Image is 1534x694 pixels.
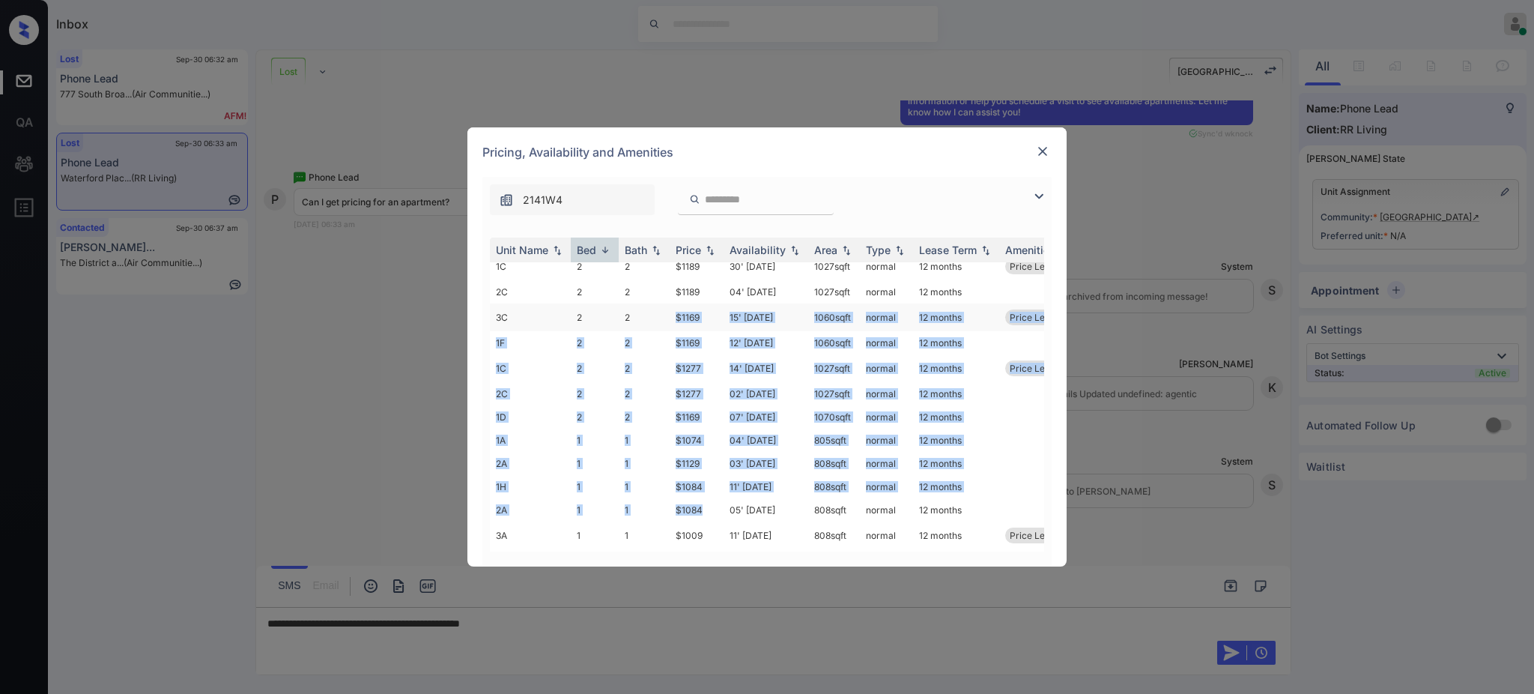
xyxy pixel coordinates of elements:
td: normal [860,331,913,354]
div: Availability [730,244,786,256]
td: 1C [490,253,571,280]
td: 04' [DATE] [724,429,808,452]
td: 12 months [913,331,999,354]
td: $1169 [670,405,724,429]
td: 2A [490,452,571,475]
div: Lease Term [919,244,977,256]
td: 3A [490,549,571,577]
td: $1084 [670,475,724,498]
td: 07' [DATE] [724,405,808,429]
td: 1 [571,498,619,522]
td: 30' [DATE] [724,253,808,280]
td: 3C [490,304,571,331]
td: 1 [571,475,619,498]
td: $1129 [670,452,724,475]
img: sorting [787,245,802,256]
img: sorting [892,245,907,256]
td: 808 sqft [808,498,860,522]
span: 2141W4 [523,192,563,208]
td: 12 months [913,429,999,452]
td: $1009 [670,522,724,549]
td: 1 [619,498,670,522]
td: 2C [490,382,571,405]
td: 12 months [913,382,999,405]
td: normal [860,549,913,577]
td: 1 [619,452,670,475]
td: 12 months [913,304,999,331]
img: sorting [839,245,854,256]
span: Price Leader [1010,261,1064,272]
td: 2 [571,354,619,382]
td: $1074 [670,429,724,452]
div: Price [676,244,701,256]
td: normal [860,498,913,522]
td: 1070 sqft [808,405,860,429]
td: 1 [571,452,619,475]
td: 1027 sqft [808,253,860,280]
td: 2 [619,382,670,405]
td: 1060 sqft [808,331,860,354]
td: 1 [619,429,670,452]
td: 1060 sqft [808,304,860,331]
td: $1189 [670,280,724,304]
div: Bath [625,244,647,256]
td: 04' [DATE] [724,280,808,304]
td: 808 sqft [808,452,860,475]
td: 12 months [913,498,999,522]
td: 12 months [913,354,999,382]
td: 1F [490,331,571,354]
td: 2A [490,498,571,522]
td: 14' [DATE] [724,354,808,382]
td: normal [860,280,913,304]
td: 1 [619,549,670,577]
img: sorting [703,245,718,256]
div: Area [814,244,837,256]
td: 805 sqft [808,429,860,452]
img: close [1035,144,1050,159]
td: normal [860,452,913,475]
td: $1134 [670,549,724,577]
img: sorting [978,245,993,256]
td: normal [860,475,913,498]
td: 1 [571,522,619,549]
td: 3A [490,522,571,549]
td: 808 sqft [808,475,860,498]
div: Pricing, Availability and Amenities [467,127,1067,177]
span: Price Leader [1010,530,1064,541]
span: Price Leader [1010,363,1064,374]
td: 808 sqft [808,522,860,549]
td: 2 [619,405,670,429]
td: 1027 sqft [808,382,860,405]
img: sorting [550,245,565,256]
td: 2 [571,304,619,331]
td: 12 months [913,452,999,475]
td: 12 months [913,405,999,429]
img: icon-zuma [1030,187,1048,205]
td: normal [860,405,913,429]
td: 1 [571,429,619,452]
td: 1A [490,429,571,452]
td: 1027 sqft [808,354,860,382]
td: normal [860,522,913,549]
div: Unit Name [496,244,548,256]
div: Amenities [1005,244,1055,256]
td: 2 [571,253,619,280]
td: 808 sqft [808,549,860,577]
td: 1 [571,549,619,577]
td: 05' [DATE] [724,498,808,522]
td: normal [860,429,913,452]
td: 12 months [913,475,999,498]
td: 2 [571,331,619,354]
img: sorting [649,245,664,256]
td: 02' [DATE] [724,382,808,405]
td: 11' [DATE] [724,522,808,549]
td: 1 [619,522,670,549]
td: $1189 [670,253,724,280]
img: icon-zuma [499,193,514,208]
div: Type [866,244,891,256]
td: 02' [DATE] [724,549,808,577]
td: 2 [619,280,670,304]
td: 2C [490,280,571,304]
td: 2 [619,354,670,382]
td: 2 [571,280,619,304]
